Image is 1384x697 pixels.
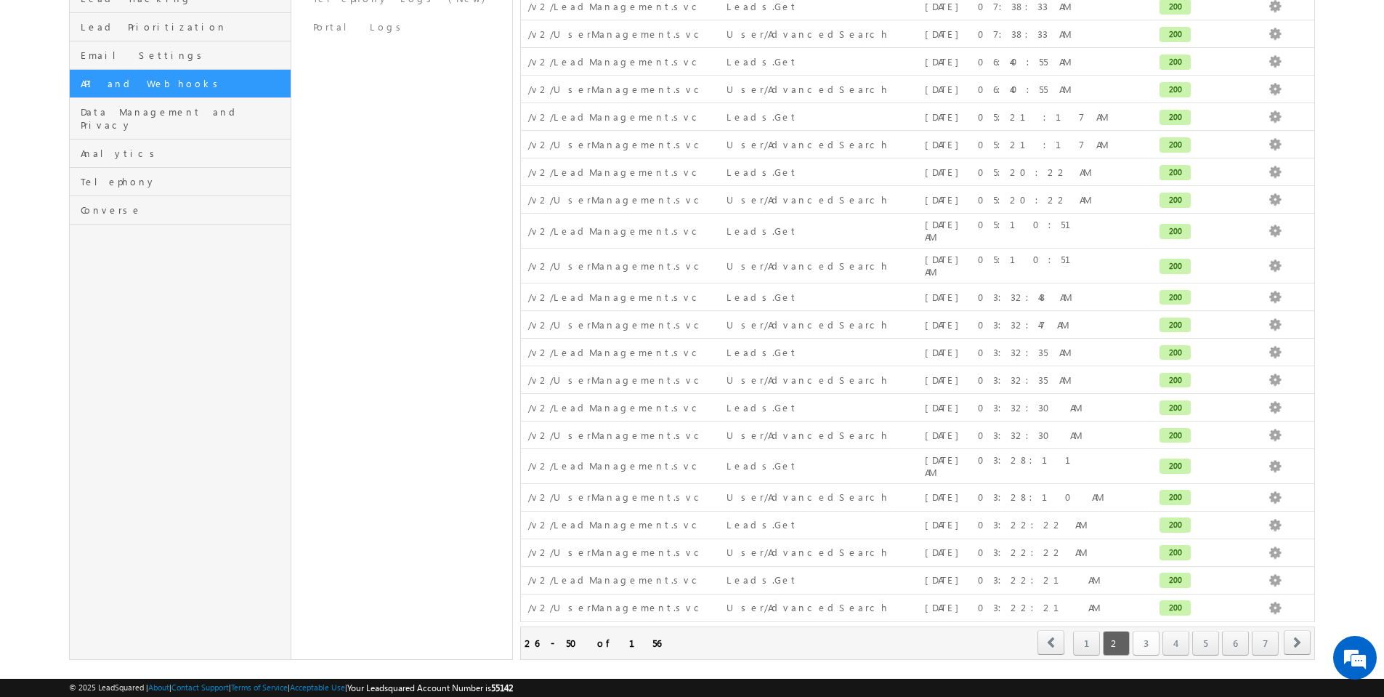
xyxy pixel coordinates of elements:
div: [DATE] 05:10:51 AM [925,217,1109,245]
div: /v2/LeadManagement.svc [528,290,712,305]
div: [DATE] 05:10:51 AM [925,252,1109,280]
span: prev [1037,630,1064,655]
div: 200 [1160,110,1191,125]
span: Lead Prioritization [81,20,286,33]
div: [DATE] 03:28:11 AM [925,453,1109,480]
span: 55142 [491,682,513,693]
div: Leads.Get [727,55,910,70]
div: [DATE] 05:20:22 AM [925,193,1109,208]
div: 200 [1160,373,1191,388]
div: /v2/LeadManagement.svc [528,400,712,416]
div: [DATE] 07:38:33 AM [925,27,1109,42]
div: 200 [1160,459,1191,474]
div: Leads.Get [727,165,910,180]
a: 5 [1192,631,1219,656]
a: 1 [1073,631,1100,656]
div: User/AdvancedSearch [727,545,910,560]
div: 200 [1160,490,1191,505]
div: /v2/LeadManagement.svc [528,573,712,588]
div: [DATE] 03:22:22 AM [925,545,1109,560]
span: API and Webhooks [81,77,286,90]
div: [DATE] 05:21:17 AM [925,137,1109,153]
div: /v2/UserManagement.svc [528,600,712,616]
div: User/AdvancedSearch [727,137,910,153]
div: /v2/LeadManagement.svc [528,517,712,533]
div: 200 [1160,517,1191,533]
a: About [148,682,169,692]
div: 200 [1160,545,1191,560]
div: User/AdvancedSearch [727,259,910,274]
div: 200 [1160,400,1191,416]
div: User/AdvancedSearch [727,318,910,333]
div: [DATE] 05:21:17 AM [925,110,1109,125]
div: /v2/UserManagement.svc [528,259,712,274]
span: Email Settings [81,49,286,62]
div: User/AdvancedSearch [727,490,910,505]
div: [DATE] 03:22:21 AM [925,573,1109,588]
div: [DATE] 03:32:48 AM [925,290,1109,305]
a: 4 [1162,631,1189,656]
div: [DATE] 03:32:30 AM [925,400,1109,416]
div: /v2/LeadManagement.svc [528,165,712,180]
div: /v2/UserManagement.svc [528,545,712,560]
div: 200 [1160,137,1191,153]
div: [DATE] 06:40:55 AM [925,82,1109,97]
div: Leads.Get [727,290,910,305]
div: Leads.Get [727,517,910,533]
div: /v2/LeadManagement.svc [528,224,712,239]
div: 200 [1160,82,1191,97]
div: /v2/LeadManagement.svc [528,345,712,360]
div: /v2/UserManagement.svc [528,373,712,388]
span: Data Management and Privacy [81,105,286,132]
div: User/AdvancedSearch [727,193,910,208]
div: User/AdvancedSearch [727,27,910,42]
div: 200 [1160,428,1191,443]
div: /v2/LeadManagement.svc [528,110,712,125]
span: © 2025 LeadSquared | | | | | [69,681,513,695]
span: Telephony [81,175,286,188]
a: Acceptable Use [290,682,345,692]
div: [DATE] 03:32:35 AM [925,345,1109,360]
a: Portal Logs [291,13,512,41]
a: Converse [70,196,290,225]
a: Data Management and Privacy [70,98,290,140]
div: 200 [1160,600,1191,616]
a: 6 [1222,631,1249,656]
div: 26 - 50 of 156 [525,634,661,651]
a: Lead Prioritization [70,13,290,41]
div: [DATE] 03:32:35 AM [925,373,1109,388]
span: Analytics [81,147,286,160]
a: prev [1037,632,1065,655]
div: 200 [1160,193,1191,208]
div: /v2/UserManagement.svc [528,137,712,153]
div: [DATE] 03:32:30 AM [925,428,1109,443]
div: Leads.Get [727,224,910,239]
div: [DATE] 05:20:22 AM [925,165,1109,180]
div: Leads.Get [727,110,910,125]
span: 2 [1103,631,1130,656]
div: /v2/LeadManagement.svc [528,459,712,474]
div: 200 [1160,318,1191,333]
a: Telephony [70,168,290,196]
div: [DATE] 03:32:47 AM [925,318,1109,333]
div: 200 [1160,165,1191,180]
div: 200 [1160,573,1191,588]
a: Contact Support [171,682,229,692]
div: [DATE] 06:40:55 AM [925,55,1109,70]
div: [DATE] 03:22:22 AM [925,517,1109,533]
a: Analytics [70,140,290,168]
div: /v2/UserManagement.svc [528,428,712,443]
div: /v2/UserManagement.svc [528,27,712,42]
div: 200 [1160,55,1191,70]
div: User/AdvancedSearch [727,428,910,443]
div: [DATE] 03:28:10 AM [925,490,1109,505]
div: 200 [1160,259,1191,274]
div: [DATE] 03:22:21 AM [925,600,1109,616]
div: User/AdvancedSearch [727,82,910,97]
a: Email Settings [70,41,290,70]
div: User/AdvancedSearch [727,373,910,388]
div: 200 [1160,224,1191,239]
div: 200 [1160,27,1191,42]
a: next [1284,632,1311,655]
div: User/AdvancedSearch [727,600,910,616]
